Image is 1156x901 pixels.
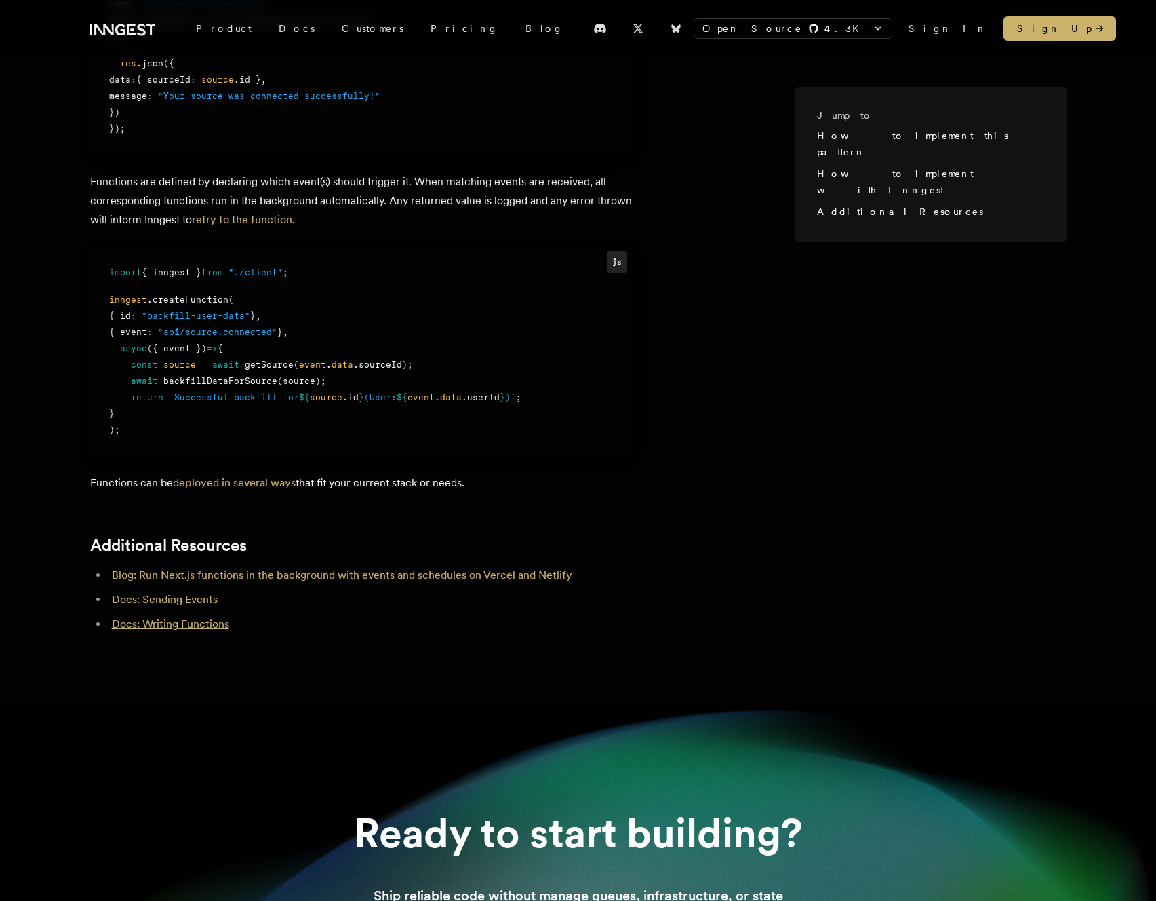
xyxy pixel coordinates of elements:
a: Sign In [909,22,987,35]
a: Bluesky [661,18,691,39]
span: }); [109,123,125,134]
span: }) [109,107,120,117]
span: data [332,360,353,370]
span: .userId [462,392,500,402]
span: ${ [299,392,310,402]
span: } [109,408,115,419]
a: deployed in several ways [173,476,296,489]
span: message [109,91,147,101]
span: ; [516,392,521,402]
span: await [212,360,239,370]
a: retry to the function [192,213,292,226]
span: "./client" [228,267,283,277]
span: "api/source.connected" [158,327,277,337]
span: = [201,360,207,370]
span: . [435,392,440,402]
span: => [207,343,218,353]
span: await [131,376,158,386]
span: "backfill-user-data" [142,311,250,321]
span: inngest [109,294,147,305]
span: .id } [234,75,261,85]
span: ( [294,360,299,370]
span: event [299,360,326,370]
div: js [607,251,626,272]
span: (User: [364,392,397,402]
span: source [201,75,234,85]
span: .sourceId); [353,360,413,370]
span: , [283,327,288,337]
span: Open Source [702,22,803,35]
a: How to implement with Inngest [817,168,974,195]
span: source [163,360,196,370]
a: X [623,18,653,39]
span: import [109,267,142,277]
span: } [359,392,364,402]
span: .json [136,58,163,69]
span: : [147,327,153,337]
span: , [261,75,266,85]
p: Functions are defined by declaring which event(s) should trigger it. When matching events are rec... [90,172,633,229]
span: ${ [397,392,407,402]
h3: Jump to [817,109,1034,122]
span: )` [505,392,516,402]
a: Docs: Writing Functions [112,617,229,630]
span: "Your source was connected successfully!" [158,91,380,101]
span: { sourceId [136,75,191,85]
span: `Successful backfill for [169,392,299,402]
span: : [147,91,153,101]
span: from [201,267,223,277]
span: } [277,327,283,337]
a: Pricing [417,16,512,41]
span: { event [109,327,147,337]
span: { id [109,311,131,321]
span: data [109,75,131,85]
h2: Additional Resources [90,536,633,555]
span: ( [228,294,234,305]
a: Customers [328,16,417,41]
span: ({ [163,58,174,69]
span: { inngest } [142,267,201,277]
span: data [440,392,462,402]
span: .createFunction [147,294,228,305]
a: Discord [585,18,615,39]
div: Product [182,16,265,41]
span: ; [283,267,288,277]
span: 4.3 K [824,22,867,35]
span: backfillDataForSource [163,376,277,386]
a: Sign Up [1003,16,1116,41]
span: : [191,75,196,85]
span: . [326,360,332,370]
a: Docs [265,16,328,41]
span: : [131,311,136,321]
p: Functions can be that fit your current stack or needs. [90,474,633,493]
span: } [250,311,256,321]
span: source [310,392,342,402]
span: const [131,360,158,370]
span: : [131,75,136,85]
span: } [500,392,505,402]
span: async [120,343,147,353]
span: (source); [277,376,326,386]
a: Blog [512,16,577,41]
span: res [120,58,136,69]
a: How to implement this pattern [817,130,1008,157]
span: ); [109,425,120,435]
span: , [256,311,261,321]
span: { [218,343,223,353]
a: Docs: Sending Events [112,593,218,606]
span: event [407,392,435,402]
span: getSource [245,360,294,370]
a: Blog: Run Next.js functions in the background with events and schedules on Vercel and Netlify [112,569,572,581]
a: Additional Resources [817,206,983,217]
span: return [131,392,163,402]
h2: Ready to start building? [354,813,803,854]
span: .id [342,392,359,402]
span: ({ event }) [147,343,207,353]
